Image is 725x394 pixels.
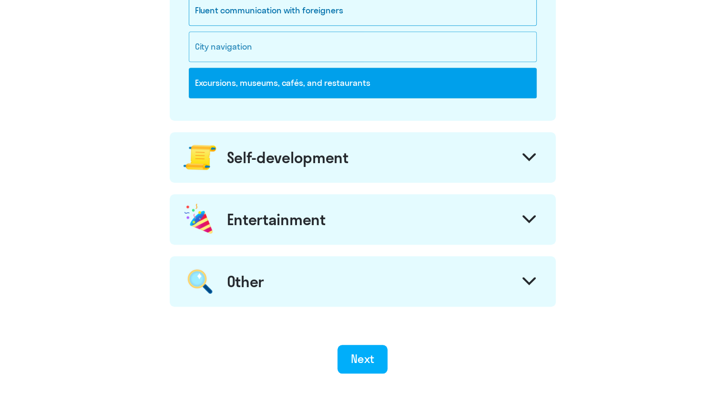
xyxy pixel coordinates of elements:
[227,210,326,229] div: Entertainment
[183,140,218,175] img: roll.png
[227,148,348,167] div: Self-development
[351,351,374,366] div: Next
[227,272,265,291] div: Other
[183,264,217,299] img: magnifier.png
[337,345,388,373] button: Next
[189,68,537,98] div: Excursions, museums, cafés, and restaurants
[183,202,216,237] img: celebration.png
[189,31,537,62] div: City navigation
